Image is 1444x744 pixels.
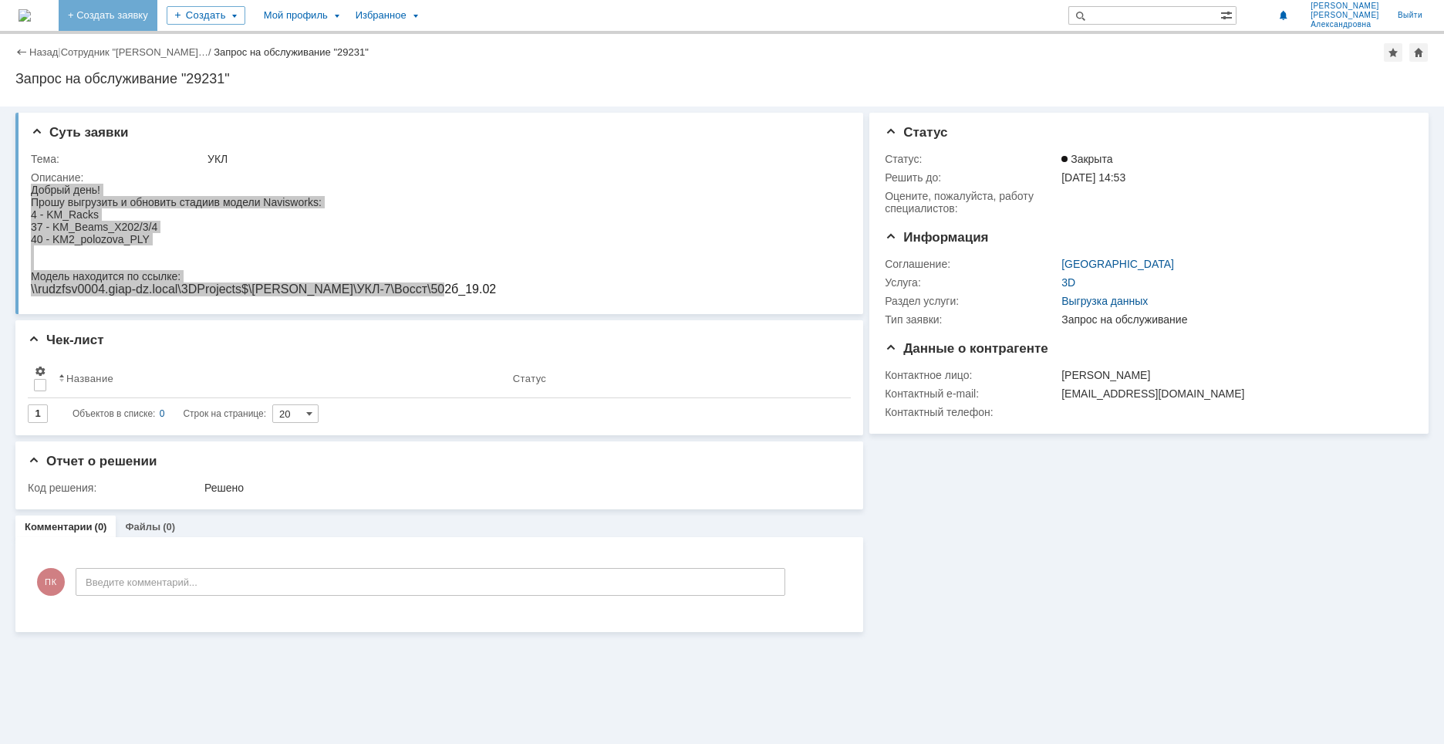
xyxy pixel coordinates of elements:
[507,359,838,398] th: Статус
[885,295,1058,307] div: Раздел услуги:
[184,12,291,25] span: в модели Navisworks:
[37,568,65,596] span: ПК
[34,365,46,377] span: Настройки
[28,454,157,468] span: Отчет о решении
[885,190,1058,215] div: Oцените, пожалуйста, работу специалистов:
[66,373,113,384] div: Название
[19,9,31,22] a: Перейти на домашнюю страницу
[1220,7,1236,22] span: Расширенный поиск
[885,313,1058,326] div: Тип заявки:
[1311,20,1379,29] span: Александровна
[28,482,201,494] div: Код решения:
[207,153,840,165] div: УКЛ
[885,341,1048,356] span: Данные о контрагенте
[885,406,1058,418] div: Контактный телефон:
[73,404,266,423] i: Строк на странице:
[19,9,31,22] img: logo
[885,276,1058,289] div: Услуга:
[61,46,208,58] a: Сотрудник "[PERSON_NAME]…
[885,153,1058,165] div: Статус:
[513,373,546,384] div: Статус
[204,482,840,494] div: Решено
[28,333,104,347] span: Чек-лист
[167,6,245,25] div: Создать
[31,125,128,140] span: Суть заявки
[160,404,165,423] div: 0
[95,521,107,533] div: (0)
[1061,153,1112,165] span: Закрыта
[25,521,93,533] a: Комментарии
[885,125,947,140] span: Статус
[58,46,60,57] div: |
[885,387,1058,400] div: Контактный e-mail:
[1409,43,1428,62] div: Сделать домашней страницей
[1061,276,1075,289] a: 3D
[885,171,1058,184] div: Решить до:
[1061,295,1148,307] a: Выгрузка данных
[214,46,369,58] div: Запрос на обслуживание "29231"
[1061,369,1405,381] div: [PERSON_NAME]
[1061,313,1405,326] div: Запрос на обслуживание
[29,46,58,58] a: Назад
[1061,258,1174,270] a: [GEOGRAPHIC_DATA]
[1061,387,1405,400] div: [EMAIL_ADDRESS][DOMAIN_NAME]
[125,521,160,533] a: Файлы
[31,171,843,184] div: Описание:
[885,258,1058,270] div: Соглашение:
[52,359,507,398] th: Название
[1311,2,1379,11] span: [PERSON_NAME]
[885,230,988,245] span: Информация
[885,369,1058,381] div: Контактное лицо:
[15,71,1429,86] div: Запрос на обслуживание "29231"
[1384,43,1402,62] div: Добавить в избранное
[73,408,155,419] span: Объектов в списке:
[1311,11,1379,20] span: [PERSON_NAME]
[61,46,214,58] div: /
[1061,171,1125,184] span: [DATE] 14:53
[163,521,175,533] div: (0)
[31,153,204,165] div: Тема:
